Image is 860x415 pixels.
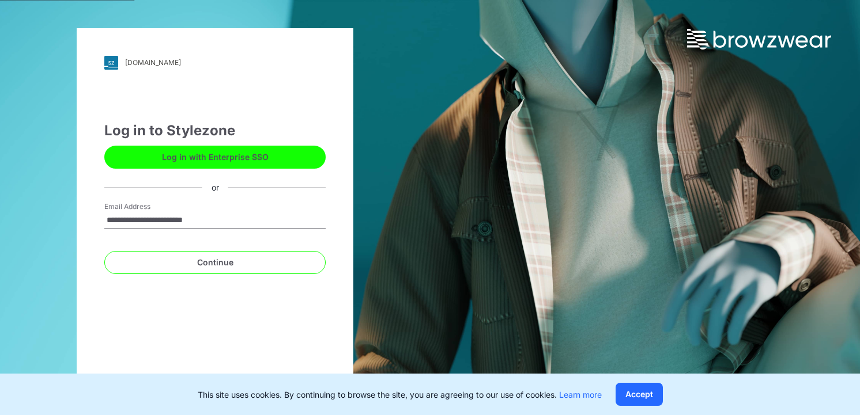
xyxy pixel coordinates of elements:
[202,181,228,193] div: or
[104,251,326,274] button: Continue
[104,56,326,70] a: [DOMAIN_NAME]
[687,29,831,50] img: browzwear-logo.73288ffb.svg
[104,56,118,70] img: svg+xml;base64,PHN2ZyB3aWR0aD0iMjgiIGhlaWdodD0iMjgiIHZpZXdCb3g9IjAgMCAyOCAyOCIgZmlsbD0ibm9uZSIgeG...
[104,146,326,169] button: Log in with Enterprise SSO
[104,201,185,212] label: Email Address
[125,58,181,67] div: [DOMAIN_NAME]
[104,120,326,141] div: Log in to Stylezone
[198,389,602,401] p: This site uses cookies. By continuing to browse the site, you are agreeing to our use of cookies.
[559,390,602,399] a: Learn more
[616,383,663,406] button: Accept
